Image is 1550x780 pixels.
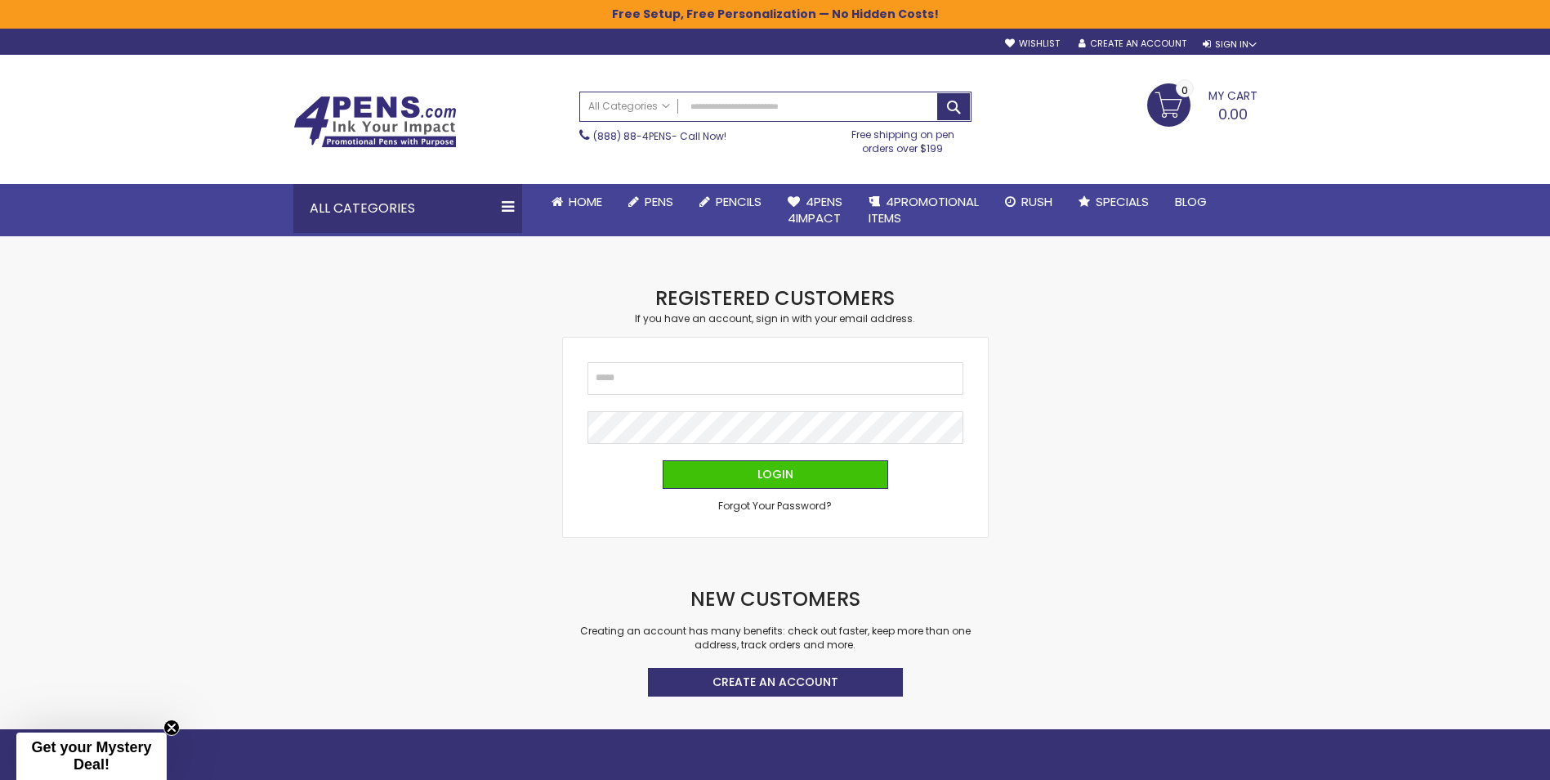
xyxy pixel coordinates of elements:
[1147,83,1257,124] a: 0.00 0
[1005,38,1060,50] a: Wishlist
[293,96,457,148] img: 4Pens Custom Pens and Promotional Products
[655,285,895,312] strong: Registered Customers
[615,184,686,220] a: Pens
[1175,193,1207,210] span: Blog
[718,499,832,513] span: Forgot Your Password?
[1079,38,1186,50] a: Create an Account
[1021,193,1052,210] span: Rush
[31,739,151,773] span: Get your Mystery Deal!
[563,625,988,651] p: Creating an account has many benefits: check out faster, keep more than one address, track orders...
[648,668,903,697] a: Create an Account
[645,193,673,210] span: Pens
[855,184,992,237] a: 4PROMOTIONALITEMS
[593,129,672,143] a: (888) 88-4PENS
[834,122,972,155] div: Free shipping on pen orders over $199
[1218,104,1248,124] span: 0.00
[16,733,167,780] div: Get your Mystery Deal!Close teaser
[788,193,842,226] span: 4Pens 4impact
[293,184,522,233] div: All Categories
[686,184,775,220] a: Pencils
[1181,83,1188,98] span: 0
[1162,184,1220,220] a: Blog
[718,500,832,513] a: Forgot Your Password?
[1096,193,1149,210] span: Specials
[716,193,762,210] span: Pencils
[569,193,602,210] span: Home
[992,184,1065,220] a: Rush
[538,184,615,220] a: Home
[757,466,793,482] span: Login
[712,674,838,690] span: Create an Account
[775,184,855,237] a: 4Pens4impact
[588,100,670,113] span: All Categories
[1065,184,1162,220] a: Specials
[163,719,180,736] button: Close teaser
[869,193,979,226] span: 4PROMOTIONAL ITEMS
[663,460,888,489] button: Login
[580,92,678,119] a: All Categories
[1203,38,1257,51] div: Sign In
[563,312,988,325] div: If you have an account, sign in with your email address.
[593,129,726,143] span: - Call Now!
[690,585,860,612] strong: New Customers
